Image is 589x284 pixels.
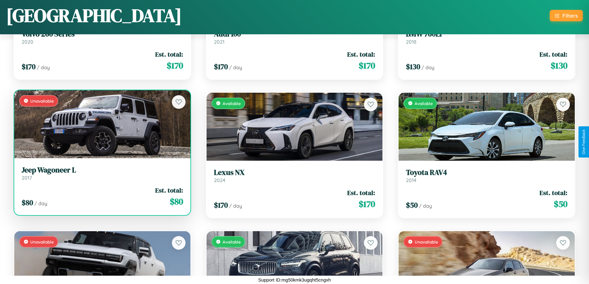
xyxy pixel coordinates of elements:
span: $ 50 [406,200,418,210]
div: Give Feedback [582,129,586,155]
span: $ 130 [406,61,420,72]
span: $ 80 [22,197,33,208]
span: / day [34,200,47,206]
span: Unavailable [30,239,54,244]
span: $ 50 [554,198,567,210]
span: Est. total: [540,188,567,197]
span: $ 170 [167,59,183,72]
span: / day [37,64,50,70]
span: $ 170 [359,198,375,210]
span: 2018 [406,39,416,45]
span: 2021 [214,39,224,45]
span: Available [415,101,433,106]
a: Lexus NX2024 [214,168,375,183]
span: / day [419,203,432,209]
span: 2014 [406,177,416,183]
h3: Toyota RAV4 [406,168,567,177]
span: $ 130 [551,59,567,72]
span: $ 170 [22,61,36,72]
h3: Audi 100 [214,30,375,39]
a: BMW 760Li2018 [406,30,567,45]
span: Unavailable [30,98,54,104]
a: Audi 1002021 [214,30,375,45]
span: Unavailable [415,239,438,244]
span: Est. total: [155,186,183,195]
h3: Lexus NX [214,168,375,177]
span: Available [223,101,241,106]
a: Jeep Wagoneer L2017 [22,166,183,181]
a: Volvo 260 Series2020 [22,30,183,45]
div: Filters [562,12,578,19]
span: / day [229,64,242,70]
h3: Volvo 260 Series [22,30,183,39]
span: $ 80 [170,195,183,208]
span: 2020 [22,39,33,45]
span: 2017 [22,175,32,181]
span: Est. total: [155,50,183,59]
span: / day [421,64,434,70]
span: Est. total: [347,188,375,197]
span: 2024 [214,177,225,183]
h3: Jeep Wagoneer L [22,166,183,175]
h1: [GEOGRAPHIC_DATA] [6,3,182,28]
p: Support ID: mg50kmk3ugqht5cngxh [258,276,331,284]
span: Est. total: [540,50,567,59]
h3: BMW 760Li [406,30,567,39]
span: $ 170 [214,200,228,210]
span: $ 170 [359,59,375,72]
span: Est. total: [347,50,375,59]
span: Available [223,239,241,244]
button: Filters [550,10,583,21]
a: Toyota RAV42014 [406,168,567,183]
span: $ 170 [214,61,228,72]
span: / day [229,203,242,209]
